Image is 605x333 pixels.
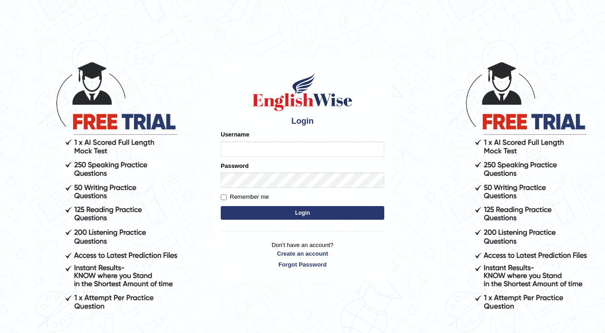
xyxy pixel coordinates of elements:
[221,130,249,139] label: Username
[221,117,384,126] h4: Login
[251,71,354,112] img: Logo of English Wise sign in for intelligent practice with AI
[221,260,384,269] a: Forgot Password
[221,249,384,258] a: Create an account
[221,206,384,220] button: Login
[221,241,384,269] p: Don't have an account?
[221,192,269,202] label: Remember me
[221,194,227,200] input: Remember me
[221,161,248,170] label: Password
